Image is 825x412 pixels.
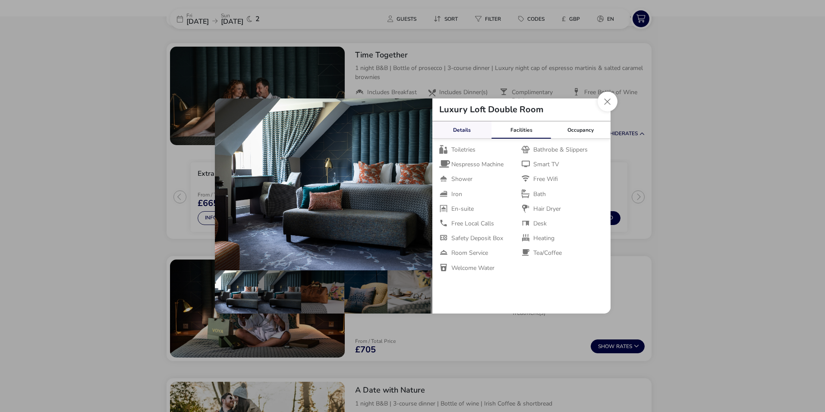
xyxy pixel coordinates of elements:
div: Occupancy [551,121,611,139]
span: Hair Dryer [533,205,561,213]
div: Facilities [491,121,551,139]
span: Desk [533,220,547,228]
span: Smart TV [533,161,559,168]
h2: Luxury Loft Double Room [432,105,551,114]
span: Free Local Calls [451,220,494,228]
img: fc66f50458867a4ff90386beeea730469a721b530d40e2a70f6e2d7426766345 [215,98,432,270]
div: details [215,98,611,314]
span: Tea/Coffee [533,249,562,257]
span: En-suite [451,205,474,213]
span: Iron [451,190,462,198]
span: Shower [451,175,472,183]
span: Heating [533,235,554,242]
span: Bath [533,190,546,198]
span: Free Wifi [533,175,558,183]
span: Room Service [451,249,488,257]
span: Nespresso Machine [451,161,504,168]
span: Safety Deposit Box [451,235,503,242]
span: Toiletries [451,146,475,154]
div: Details [432,121,492,139]
button: Close dialog [598,92,617,111]
span: Bathrobe & Slippers [533,146,588,154]
span: Welcome Water [451,264,494,272]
